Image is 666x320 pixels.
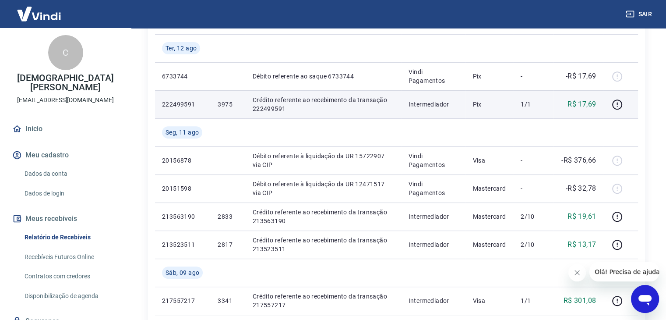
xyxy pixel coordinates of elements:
[218,100,238,109] p: 3975
[564,295,596,306] p: R$ 301,08
[472,240,507,249] p: Mastercard
[253,180,395,197] p: Débito referente à liquidação da UR 12471517 via CIP
[409,296,459,305] p: Intermediador
[48,35,83,70] div: C
[472,100,507,109] p: Pix
[409,100,459,109] p: Intermediador
[409,240,459,249] p: Intermediador
[568,264,586,281] iframe: Fechar mensagem
[5,6,74,13] span: Olá! Precisa de ajuda?
[253,152,395,169] p: Débito referente à liquidação da UR 15722907 via CIP
[521,212,546,221] p: 2/10
[567,99,596,110] p: R$ 17,69
[11,209,120,228] button: Meus recebíveis
[218,212,238,221] p: 2833
[521,72,546,81] p: -
[162,184,204,193] p: 20151598
[162,72,204,81] p: 6733744
[218,240,238,249] p: 2817
[409,152,459,169] p: Vindi Pagamentos
[166,268,199,277] span: Sáb, 09 ago
[253,236,395,253] p: Crédito referente ao recebimento da transação 213523511
[589,262,659,281] iframe: Mensagem da empresa
[521,156,546,165] p: -
[631,285,659,313] iframe: Botão para abrir a janela de mensagens
[162,296,204,305] p: 217557217
[17,96,114,105] p: [EMAIL_ADDRESS][DOMAIN_NAME]
[21,228,120,246] a: Relatório de Recebíveis
[472,156,507,165] p: Visa
[409,68,459,85] p: Vindi Pagamentos
[566,183,596,194] p: -R$ 32,78
[409,180,459,197] p: Vindi Pagamentos
[166,128,199,137] span: Seg, 11 ago
[21,287,120,305] a: Disponibilização de agenda
[253,292,395,309] p: Crédito referente ao recebimento da transação 217557217
[7,74,124,92] p: [DEMOGRAPHIC_DATA][PERSON_NAME]
[253,96,395,113] p: Crédito referente ao recebimento da transação 222499591
[472,72,507,81] p: Pix
[567,239,596,250] p: R$ 13,17
[409,212,459,221] p: Intermediador
[166,44,197,53] span: Ter, 12 ago
[11,119,120,139] a: Início
[472,296,507,305] p: Visa
[566,71,596,82] p: -R$ 17,69
[521,296,546,305] p: 1/1
[21,267,120,285] a: Contratos com credores
[11,0,67,27] img: Vindi
[21,165,120,183] a: Dados da conta
[218,296,238,305] p: 3341
[624,6,655,22] button: Sair
[162,240,204,249] p: 213523511
[521,240,546,249] p: 2/10
[472,184,507,193] p: Mastercard
[253,72,395,81] p: Débito referente ao saque 6733744
[567,211,596,222] p: R$ 19,61
[162,156,204,165] p: 20156878
[253,208,395,225] p: Crédito referente ao recebimento da transação 213563190
[521,184,546,193] p: -
[162,212,204,221] p: 213563190
[561,155,596,166] p: -R$ 376,66
[21,248,120,266] a: Recebíveis Futuros Online
[521,100,546,109] p: 1/1
[11,146,120,165] button: Meu cadastro
[472,212,507,221] p: Mastercard
[162,100,204,109] p: 222499591
[21,185,120,203] a: Dados de login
